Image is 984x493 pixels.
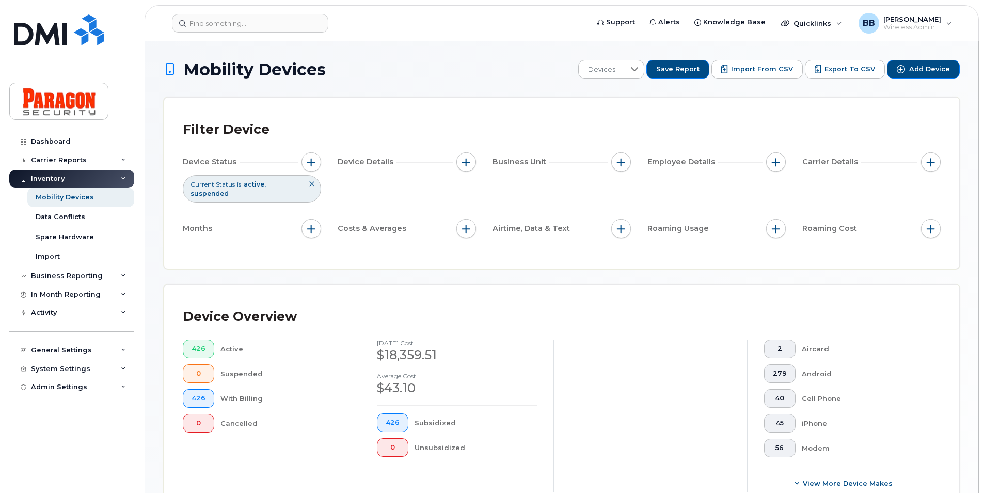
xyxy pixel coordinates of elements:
[220,414,344,433] div: Cancelled
[386,443,400,452] span: 0
[764,439,796,457] button: 56
[764,414,796,433] button: 45
[764,389,796,408] button: 40
[802,414,925,433] div: iPhone
[183,389,214,408] button: 426
[764,474,924,492] button: View More Device Makes
[191,180,235,189] span: Current Status
[183,364,214,383] button: 0
[646,60,709,79] button: Save Report
[377,373,537,379] h4: Average cost
[183,223,215,234] span: Months
[802,223,860,234] span: Roaming Cost
[377,413,408,432] button: 426
[773,345,787,353] span: 2
[802,157,861,167] span: Carrier Details
[773,444,787,452] span: 56
[802,364,925,383] div: Android
[415,438,537,457] div: Unsubsidized
[647,223,712,234] span: Roaming Usage
[731,65,793,74] span: Import from CSV
[220,364,344,383] div: Suspended
[183,414,214,433] button: 0
[415,413,537,432] div: Subsidized
[386,419,400,427] span: 426
[183,60,326,79] span: Mobility Devices
[192,419,205,427] span: 0
[802,340,925,358] div: Aircard
[493,157,549,167] span: Business Unit
[377,340,537,346] h4: [DATE] cost
[191,190,229,197] span: suspended
[656,65,700,74] span: Save Report
[183,157,240,167] span: Device Status
[909,65,950,74] span: Add Device
[773,419,787,427] span: 45
[183,303,297,330] div: Device Overview
[220,389,344,408] div: With Billing
[647,157,718,167] span: Employee Details
[244,180,266,188] span: active
[802,389,925,408] div: Cell Phone
[803,479,893,488] span: View More Device Makes
[824,65,875,74] span: Export to CSV
[764,364,796,383] button: 279
[192,345,205,353] span: 426
[711,60,803,79] button: Import from CSV
[493,223,573,234] span: Airtime, Data & Text
[773,394,787,403] span: 40
[887,60,960,79] button: Add Device
[192,394,205,403] span: 426
[773,369,787,378] span: 279
[377,379,537,397] div: $43.10
[192,369,205,378] span: 0
[220,340,344,358] div: Active
[338,223,409,234] span: Costs & Averages
[579,60,625,79] span: Devices
[237,180,241,189] span: is
[802,439,925,457] div: Modem
[377,438,408,457] button: 0
[377,346,537,364] div: $18,359.51
[764,340,796,358] button: 2
[338,157,396,167] span: Device Details
[183,340,214,358] button: 426
[805,60,885,79] button: Export to CSV
[183,116,269,143] div: Filter Device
